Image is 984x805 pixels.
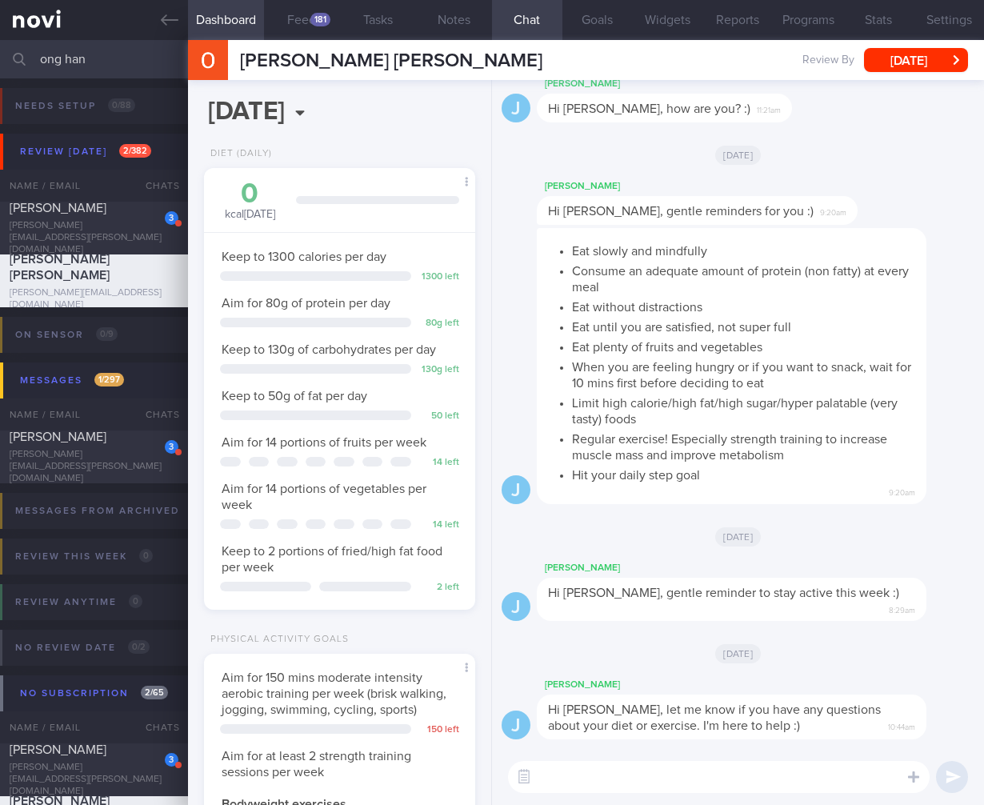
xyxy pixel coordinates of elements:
[572,239,915,259] li: Eat slowly and mindfully
[419,364,459,376] div: 130 g left
[222,390,367,402] span: Keep to 50g of fat per day
[864,48,968,72] button: [DATE]
[165,211,178,225] div: 3
[124,398,188,431] div: Chats
[572,427,915,463] li: Regular exercise! Especially strength training to increase muscle mass and improve metabolism
[10,743,106,756] span: [PERSON_NAME]
[11,324,122,346] div: On sensor
[572,463,915,483] li: Hit your daily step goal
[802,54,854,68] span: Review By
[419,724,459,736] div: 150 left
[10,431,106,443] span: [PERSON_NAME]
[222,483,426,511] span: Aim for 14 portions of vegetables per week
[222,671,446,716] span: Aim for 150 mins moderate intensity aerobic training per week (brisk walking, jogging, swimming, ...
[548,587,899,599] span: Hi [PERSON_NAME], gentle reminder to stay active this week :)
[11,546,157,567] div: Review this week
[502,475,530,505] div: J
[419,582,459,594] div: 2 left
[537,74,840,94] div: [PERSON_NAME]
[572,335,915,355] li: Eat plenty of fruits and vegetables
[715,527,761,547] span: [DATE]
[537,559,974,578] div: [PERSON_NAME]
[129,595,142,608] span: 0
[128,640,150,654] span: 0 / 2
[10,762,178,798] div: [PERSON_NAME][EMAIL_ADDRESS][PERSON_NAME][DOMAIN_NAME]
[548,205,814,218] span: Hi [PERSON_NAME], gentle reminders for you :)
[16,141,155,162] div: Review [DATE]
[715,146,761,165] span: [DATE]
[715,644,761,663] span: [DATE]
[419,519,459,531] div: 14 left
[889,601,915,616] span: 8:29am
[537,675,974,695] div: [PERSON_NAME]
[572,355,915,391] li: When you are feeling hungry or if you want to snack, wait for 10 mins first before deciding to eat
[572,315,915,335] li: Eat until you are satisfied, not super full
[10,449,178,485] div: [PERSON_NAME][EMAIL_ADDRESS][PERSON_NAME][DOMAIN_NAME]
[222,297,390,310] span: Aim for 80g of protein per day
[11,591,146,613] div: Review anytime
[222,545,442,574] span: Keep to 2 portions of fried/high fat food per week
[502,94,530,123] div: J
[537,177,906,196] div: [PERSON_NAME]
[11,95,139,117] div: Needs setup
[889,483,915,499] span: 9:20am
[548,102,750,115] span: Hi [PERSON_NAME], how are you? :)
[502,711,530,740] div: J
[572,295,915,315] li: Eat without distractions
[16,683,172,704] div: No subscription
[10,253,110,282] span: [PERSON_NAME] [PERSON_NAME]
[94,373,124,386] span: 1 / 297
[222,250,386,263] span: Keep to 1300 calories per day
[572,259,915,295] li: Consume an adequate amount of protein (non fatty) at every meal
[165,753,178,767] div: 3
[124,170,188,202] div: Chats
[10,287,178,311] div: [PERSON_NAME][EMAIL_ADDRESS][DOMAIN_NAME]
[240,51,542,70] span: [PERSON_NAME] [PERSON_NAME]
[419,318,459,330] div: 80 g left
[11,637,154,659] div: No review date
[108,98,135,112] span: 0 / 88
[139,549,153,563] span: 0
[204,148,272,160] div: Diet (Daily)
[888,718,915,733] span: 10:44am
[820,203,846,218] span: 9:20am
[10,202,106,214] span: [PERSON_NAME]
[220,180,280,208] div: 0
[11,500,221,522] div: Messages from Archived
[124,711,188,743] div: Chats
[222,343,436,356] span: Keep to 130g of carbohydrates per day
[141,686,168,699] span: 2 / 65
[419,271,459,283] div: 1300 left
[757,101,781,116] span: 11:21am
[119,144,151,158] span: 2 / 382
[502,592,530,622] div: J
[419,457,459,469] div: 14 left
[96,327,118,341] span: 0 / 9
[572,391,915,427] li: Limit high calorie/high fat/high sugar/hyper palatable (very tasty) foods
[204,634,349,646] div: Physical Activity Goals
[419,411,459,423] div: 50 left
[222,436,426,449] span: Aim for 14 portions of fruits per week
[165,440,178,454] div: 3
[10,220,178,256] div: [PERSON_NAME][EMAIL_ADDRESS][PERSON_NAME][DOMAIN_NAME]
[16,370,128,391] div: Messages
[310,13,330,26] div: 181
[548,703,881,732] span: Hi [PERSON_NAME], let me know if you have any questions about your diet or exercise. I'm here to ...
[220,180,280,222] div: kcal [DATE]
[222,750,411,779] span: Aim for at least 2 strength training sessions per week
